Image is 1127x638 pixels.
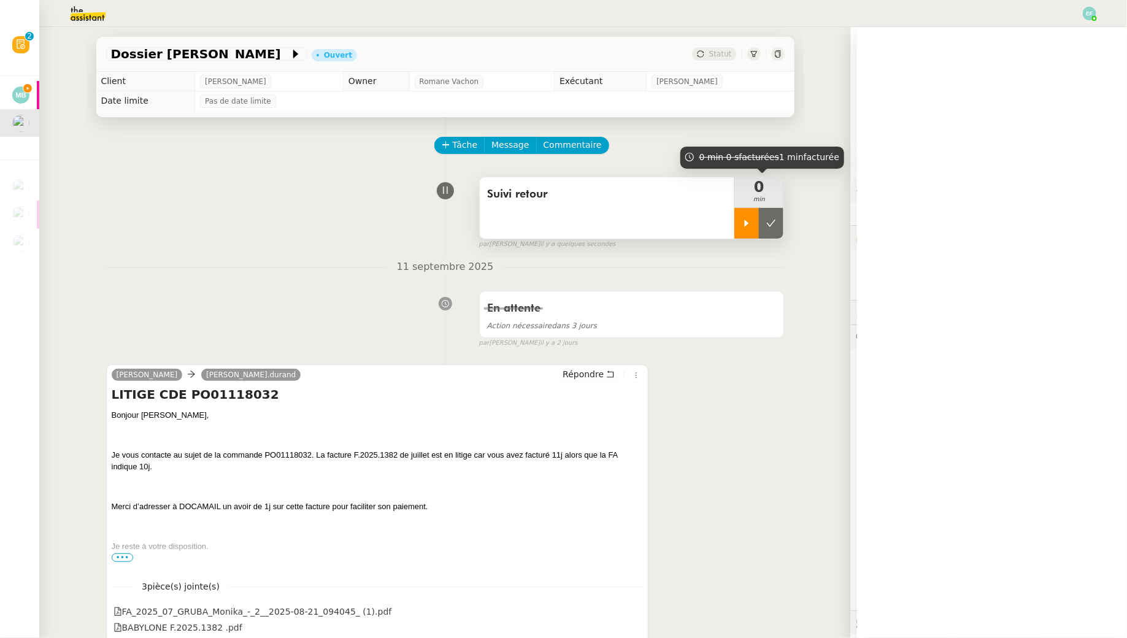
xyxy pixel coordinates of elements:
span: 🔐 [856,231,936,245]
button: Message [484,137,536,154]
h4: LITIGE CDE PO01118032 [112,386,644,403]
button: Répondre [558,367,619,381]
p: 2 [27,32,32,43]
span: Romane Vachon [420,75,479,88]
small: [PERSON_NAME] [479,338,578,348]
span: 0 [734,180,783,194]
p: Merci d’adresser à DOCAMAIL un avoir de 1j sur cette facture pour faciliter son paiement. [112,501,644,513]
a: [PERSON_NAME] [112,369,183,380]
p: Je reste à votre disposition. [112,540,644,553]
div: 🕵️Autres demandes en cours 14 [851,611,1127,635]
p: Bonjour [PERSON_NAME], [112,409,644,421]
img: users%2FSg6jQljroSUGpSfKFUOPmUmNaZ23%2Favatar%2FUntitled.png [12,115,29,132]
span: Pas de date limite [205,95,271,107]
td: Owner [343,72,409,91]
img: users%2FfjlNmCTkLiVoA3HQjY3GA5JXGxb2%2Favatar%2Fstarofservice_97480retdsc0392.png [12,206,29,223]
p: Je vous contacte au sujet de la commande PO01118032. La facture F.2025.1382 de juillet est en lit... [112,449,644,473]
span: Suivi retour [487,185,728,204]
img: svg [1083,7,1096,20]
span: 11 septembre 2025 [387,259,504,275]
span: ••• [112,553,134,562]
td: Date limite [96,91,195,111]
td: Exécutant [555,72,647,91]
button: Tâche [434,137,485,154]
span: min [734,194,783,205]
span: il y a 2 jours [540,338,577,348]
span: pièce(s) jointe(s) [147,582,220,591]
small: [PERSON_NAME] [479,239,616,250]
img: users%2FfjlNmCTkLiVoA3HQjY3GA5JXGxb2%2Favatar%2Fstarofservice_97480retdsc0392.png [12,179,29,196]
span: [PERSON_NAME] [205,75,266,88]
nz-badge-sup: 2 [25,32,34,40]
div: 🔐Données client [851,226,1127,250]
td: Client [96,72,195,91]
span: 💬 [856,332,956,342]
span: 3 [133,580,228,594]
span: Répondre [563,368,604,380]
button: Commentaire [536,137,609,154]
div: BABYLONE F.2025.1382 .pdf [113,621,242,635]
span: Commentaire [544,138,602,152]
span: 🕵️ [856,618,1014,628]
div: 💬Commentaires 7 [851,325,1127,349]
a: [PERSON_NAME].durand [201,369,301,380]
span: par [479,338,490,348]
img: users%2FfjlNmCTkLiVoA3HQjY3GA5JXGxb2%2Favatar%2Fstarofservice_97480retdsc0392.png [12,234,29,252]
span: Statut [709,50,732,58]
span: Dossier [PERSON_NAME] [111,48,290,60]
span: [PERSON_NAME] [656,75,718,88]
span: par [479,239,490,250]
span: En attente [487,303,540,314]
span: il y a quelques secondes [540,239,615,250]
div: FA_2025_07_GRUBA_Monika_-_2__2025-08-21_094045_ (1).pdf [113,605,392,619]
span: ⏲️ [856,307,945,317]
span: ⚙️ [856,184,920,198]
div: ⚙️Procédures [851,179,1127,203]
span: Tâche [453,138,478,152]
span: Action nécessaire [487,321,552,330]
img: svg [12,86,29,104]
span: Message [491,138,529,152]
div: ⏲️Tâches 75:11 [851,301,1127,325]
div: Ouvert [324,52,352,59]
span: dans 3 jours [487,321,597,330]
